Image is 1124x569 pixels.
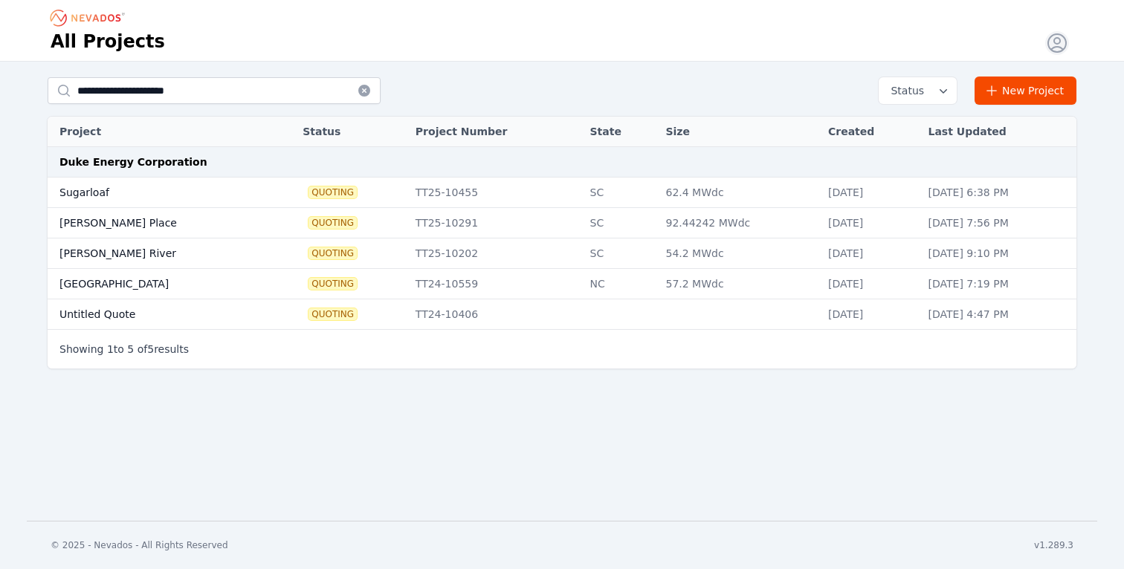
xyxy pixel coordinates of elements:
td: TT25-10291 [408,208,583,238]
td: [DATE] [821,208,921,238]
th: Project Number [408,117,583,147]
th: Last Updated [921,117,1077,147]
td: [PERSON_NAME] Place [48,208,271,238]
td: 54.2 MWdc [658,238,821,269]
td: SC [583,208,659,238]
td: [DATE] [821,299,921,330]
td: 57.2 MWdc [658,269,821,299]
th: Size [658,117,821,147]
td: [PERSON_NAME] River [48,238,271,269]
span: 5 [127,343,134,355]
th: Status [295,117,408,147]
td: TT25-10202 [408,238,583,269]
th: Created [821,117,921,147]
tr: [GEOGRAPHIC_DATA]QuotingTT24-10559NC57.2 MWdc[DATE][DATE] 7:19 PM [48,269,1076,299]
td: Untitled Quote [48,299,271,330]
td: 92.44242 MWdc [658,208,821,238]
tr: [PERSON_NAME] PlaceQuotingTT25-10291SC92.44242 MWdc[DATE][DATE] 7:56 PM [48,208,1076,238]
span: Quoting [309,278,357,290]
td: SC [583,238,659,269]
h1: All Projects [51,30,165,53]
td: [GEOGRAPHIC_DATA] [48,269,271,299]
td: Sugarloaf [48,178,271,208]
span: Quoting [309,217,357,229]
tr: SugarloafQuotingTT25-10455SC62.4 MWdc[DATE][DATE] 6:38 PM [48,178,1076,208]
th: State [583,117,659,147]
span: 5 [147,343,154,355]
td: [DATE] [821,269,921,299]
td: [DATE] [821,178,921,208]
nav: Breadcrumb [51,6,129,30]
td: TT25-10455 [408,178,583,208]
td: [DATE] [821,238,921,269]
tr: Untitled QuoteQuotingTT24-10406[DATE][DATE] 4:47 PM [48,299,1076,330]
td: Duke Energy Corporation [48,147,1076,178]
button: Status [879,77,957,104]
tr: [PERSON_NAME] RiverQuotingTT25-10202SC54.2 MWdc[DATE][DATE] 9:10 PM [48,238,1076,269]
span: Status [885,83,924,98]
span: Quoting [309,308,357,320]
td: TT24-10559 [408,269,583,299]
td: [DATE] 6:38 PM [921,178,1077,208]
td: TT24-10406 [408,299,583,330]
td: [DATE] 7:19 PM [921,269,1077,299]
div: v1.289.3 [1034,539,1073,551]
td: [DATE] 7:56 PM [921,208,1077,238]
p: Showing to of results [59,342,189,357]
td: 62.4 MWdc [658,178,821,208]
th: Project [48,117,271,147]
td: SC [583,178,659,208]
td: [DATE] 4:47 PM [921,299,1077,330]
div: © 2025 - Nevados - All Rights Reserved [51,539,228,551]
td: [DATE] 9:10 PM [921,238,1077,269]
span: 1 [107,343,114,355]
span: Quoting [309,247,357,259]
td: NC [583,269,659,299]
span: Quoting [309,186,357,198]
a: New Project [975,77,1076,105]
